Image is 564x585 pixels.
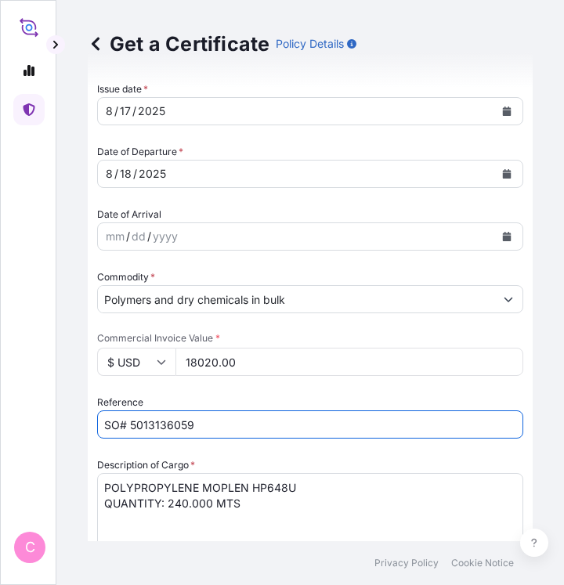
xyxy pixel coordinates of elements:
[25,540,35,555] span: C
[97,144,183,160] span: Date of Departure
[88,31,269,56] p: Get a Certificate
[104,227,126,246] div: month,
[126,227,130,246] div: /
[97,410,523,439] input: Enter booking reference
[130,227,147,246] div: day,
[451,557,514,569] a: Cookie Notice
[374,557,439,569] a: Privacy Policy
[147,227,151,246] div: /
[97,332,523,345] span: Commercial Invoice Value
[132,102,136,121] div: /
[97,207,161,222] span: Date of Arrival
[175,348,523,376] input: Enter amount
[118,164,133,183] div: day,
[136,102,167,121] div: year,
[118,102,132,121] div: day,
[97,269,155,285] label: Commodity
[276,36,344,52] p: Policy Details
[494,161,519,186] button: Calendar
[494,285,522,313] button: Show suggestions
[97,473,523,548] textarea: POLYPROPYLENE MOPLEN HP648U QUANTITY: 240.000 MTS
[494,224,519,249] button: Calendar
[494,99,519,124] button: Calendar
[97,81,148,97] span: Issue date
[104,164,114,183] div: month,
[133,164,137,183] div: /
[97,395,143,410] label: Reference
[114,164,118,183] div: /
[104,102,114,121] div: month,
[114,102,118,121] div: /
[98,285,494,313] input: Type to search commodity
[137,164,168,183] div: year,
[97,457,195,473] label: Description of Cargo
[151,227,179,246] div: year,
